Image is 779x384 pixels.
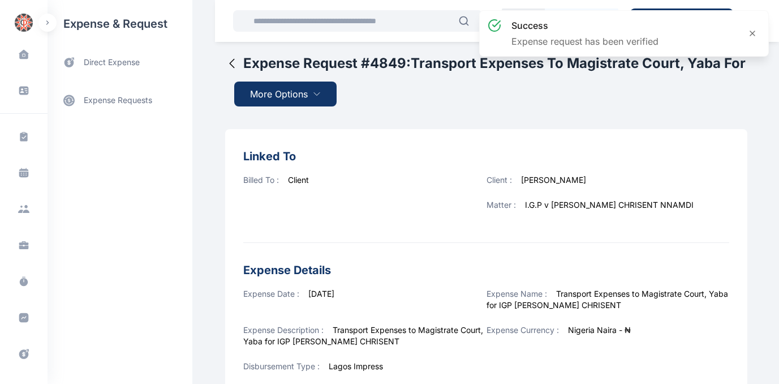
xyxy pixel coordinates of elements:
[568,325,631,335] span: Nigeria Naira - ₦
[243,147,729,165] h3: Linked To
[487,200,516,210] span: Matter :
[487,325,559,335] span: Expense Currency :
[521,175,586,185] span: [PERSON_NAME]
[243,361,320,371] span: Disbursement Type :
[243,325,483,346] span: Transport Expenses to Magistrate Court, Yaba for IGP [PERSON_NAME] CHRISENT
[487,175,512,185] span: Client :
[487,289,728,310] span: Transport Expenses to Magistrate Court, Yaba for IGP [PERSON_NAME] CHRISENT
[511,19,659,32] h3: success
[329,361,383,371] span: Lagos Impress
[243,289,299,298] span: Expense Date :
[288,175,309,185] span: Client
[250,87,308,101] span: More Options
[243,325,324,335] span: Expense Description :
[308,289,334,298] span: [DATE]
[84,57,140,69] span: direct expense
[48,87,192,114] a: expense requests
[48,78,192,114] div: expense requests
[511,35,659,48] p: Expense request has been verified
[487,289,547,298] span: Expense Name :
[525,200,694,210] span: I.G.P v [PERSON_NAME] CHRISENT NNAMDI
[243,261,729,279] h3: Expense Details
[48,48,192,78] a: direct expense
[243,175,279,185] span: Billed To :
